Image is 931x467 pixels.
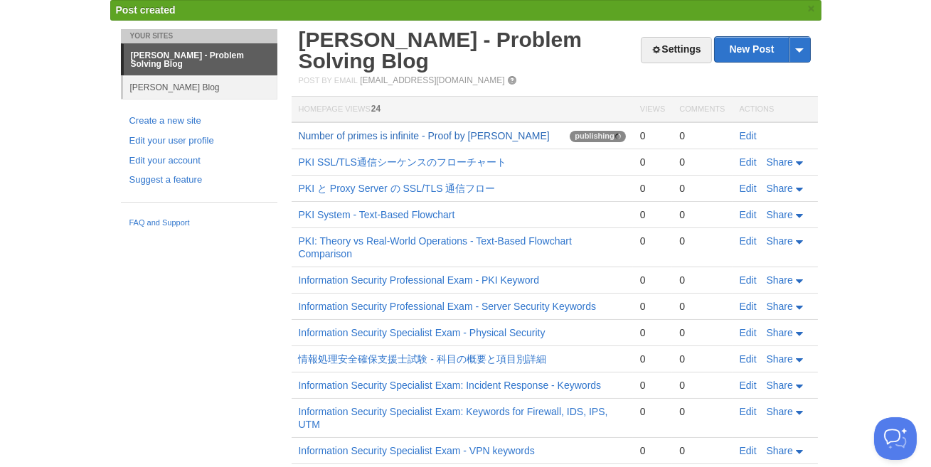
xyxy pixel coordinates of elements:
[767,156,793,168] span: Share
[299,406,608,430] a: Information Security Specialist Exam: Keywords for Firewall, IDS, IPS, UTM
[299,156,506,168] a: PKI SSL/TLS通信シーケンスのフローチャート
[640,379,665,392] div: 0
[641,37,711,63] a: Settings
[740,353,757,365] a: Edit
[640,300,665,313] div: 0
[640,208,665,221] div: 0
[570,131,626,142] span: publishing
[679,129,725,142] div: 0
[123,75,277,99] a: [PERSON_NAME] Blog
[679,444,725,457] div: 0
[299,327,546,338] a: Information Security Specialist Exam - Physical Security
[679,274,725,286] div: 0
[299,235,572,259] a: PKI: Theory vs Real-World Operations - Text-Based Flowchart Comparison
[767,301,793,312] span: Share
[679,156,725,168] div: 0
[640,129,665,142] div: 0
[740,380,757,391] a: Edit
[360,75,504,85] a: [EMAIL_ADDRESS][DOMAIN_NAME]
[640,405,665,418] div: 0
[121,29,277,43] li: Your Sites
[299,353,546,365] a: 情報処理安全確保支援士試験 - 科目の概要と項目別詳細
[640,235,665,247] div: 0
[116,4,176,16] span: Post created
[767,209,793,220] span: Share
[679,326,725,339] div: 0
[640,353,665,365] div: 0
[633,97,672,123] th: Views
[679,235,725,247] div: 0
[740,156,757,168] a: Edit
[874,417,917,460] iframe: Help Scout Beacon - Open
[740,274,757,286] a: Edit
[767,327,793,338] span: Share
[129,217,269,230] a: FAQ and Support
[640,182,665,195] div: 0
[740,209,757,220] a: Edit
[679,208,725,221] div: 0
[715,37,809,62] a: New Post
[740,301,757,312] a: Edit
[292,97,633,123] th: Homepage Views
[733,97,818,123] th: Actions
[740,445,757,456] a: Edit
[640,274,665,286] div: 0
[124,44,277,75] a: [PERSON_NAME] - Problem Solving Blog
[129,173,269,188] a: Suggest a feature
[129,134,269,149] a: Edit your user profile
[740,406,757,417] a: Edit
[299,380,602,391] a: Information Security Specialist Exam: Incident Response - Keywords
[679,405,725,418] div: 0
[767,183,793,194] span: Share
[740,130,757,141] a: Edit
[740,235,757,247] a: Edit
[299,183,496,194] a: PKI と Proxy Server の SSL/TLS 通信フロー
[767,445,793,456] span: Share
[767,274,793,286] span: Share
[299,28,582,73] a: [PERSON_NAME] - Problem Solving Blog
[129,154,269,168] a: Edit your account
[767,406,793,417] span: Share
[679,379,725,392] div: 0
[679,300,725,313] div: 0
[371,104,381,114] span: 24
[767,353,793,365] span: Share
[299,274,539,286] a: Information Security Professional Exam - PKI Keyword
[299,76,358,85] span: Post by Email
[679,182,725,195] div: 0
[672,97,732,123] th: Comments
[640,156,665,168] div: 0
[299,445,535,456] a: Information Security Specialist Exam - VPN keywords
[767,235,793,247] span: Share
[640,444,665,457] div: 0
[767,380,793,391] span: Share
[640,326,665,339] div: 0
[129,114,269,129] a: Create a new site
[615,134,621,139] img: loading-tiny-gray.gif
[740,183,757,194] a: Edit
[299,301,597,312] a: Information Security Professional Exam - Server Security Keywords
[299,209,455,220] a: PKI System - Text-Based Flowchart
[740,327,757,338] a: Edit
[299,130,550,141] a: Number of primes is infinite - Proof by [PERSON_NAME]
[679,353,725,365] div: 0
